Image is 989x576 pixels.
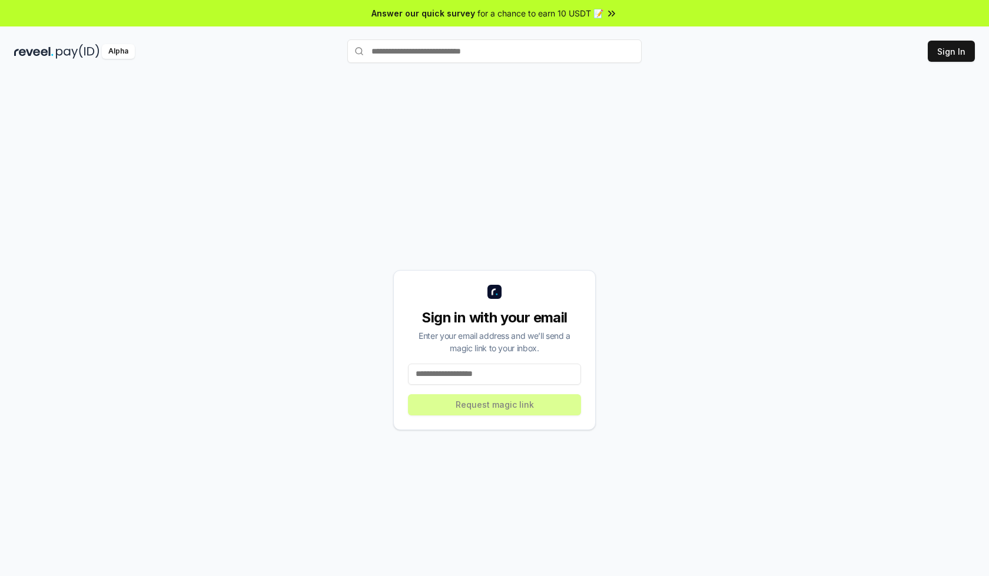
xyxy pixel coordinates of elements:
[487,285,502,299] img: logo_small
[408,308,581,327] div: Sign in with your email
[371,7,475,19] span: Answer our quick survey
[56,44,99,59] img: pay_id
[928,41,975,62] button: Sign In
[14,44,54,59] img: reveel_dark
[477,7,603,19] span: for a chance to earn 10 USDT 📝
[408,329,581,354] div: Enter your email address and we’ll send a magic link to your inbox.
[102,44,135,59] div: Alpha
